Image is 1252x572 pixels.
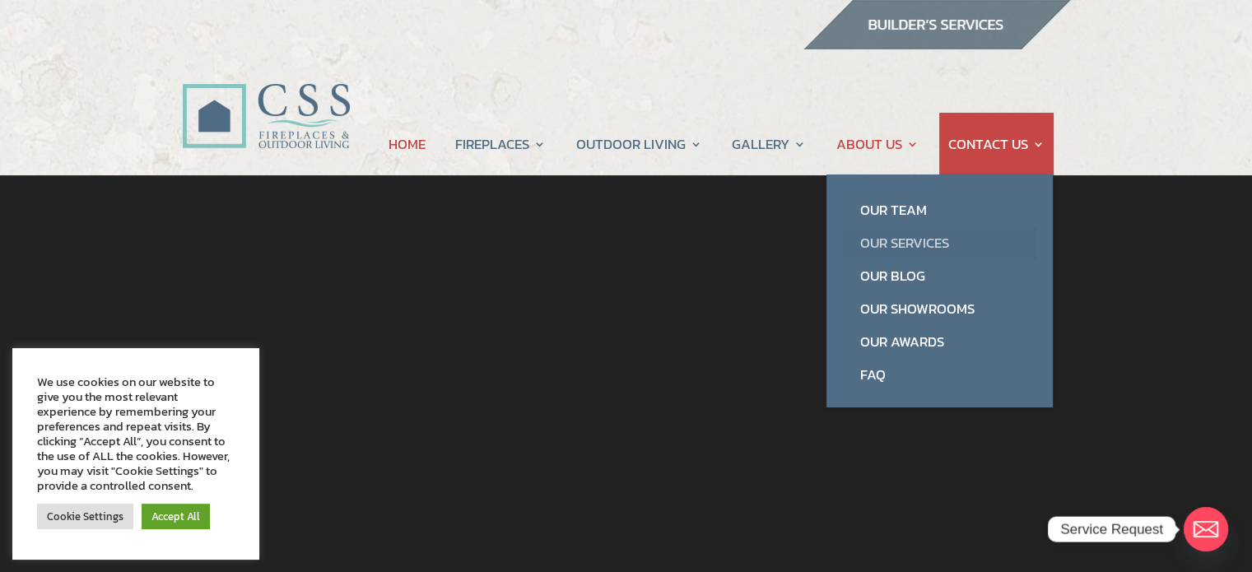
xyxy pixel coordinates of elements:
[803,34,1071,55] a: builder services construction supply
[843,358,1036,391] a: FAQ
[843,226,1036,259] a: Our Services
[1184,507,1228,551] a: Email
[948,113,1045,175] a: CONTACT US
[389,113,426,175] a: HOME
[37,504,133,529] a: Cookie Settings
[835,113,918,175] a: ABOUT US
[843,193,1036,226] a: Our Team
[843,259,1036,292] a: Our Blog
[182,38,350,157] img: CSS Fireplaces & Outdoor Living (Formerly Construction Solutions & Supply)- Jacksonville Ormond B...
[732,113,806,175] a: GALLERY
[142,504,210,529] a: Accept All
[455,113,546,175] a: FIREPLACES
[576,113,702,175] a: OUTDOOR LIVING
[843,325,1036,358] a: Our Awards
[37,374,235,493] div: We use cookies on our website to give you the most relevant experience by remembering your prefer...
[843,292,1036,325] a: Our Showrooms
